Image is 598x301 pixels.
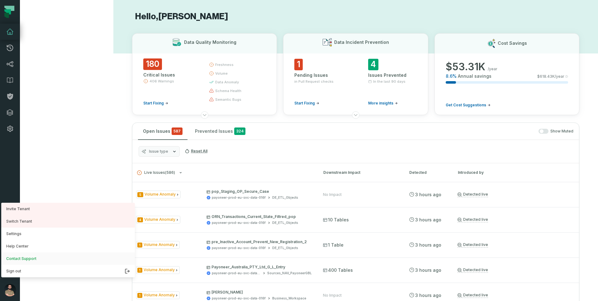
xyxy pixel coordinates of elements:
[137,170,312,175] button: Live Issues(586)
[1,252,135,265] a: Contact Support
[212,296,266,301] div: payoneer-prod-eu-svc-data-016f
[272,246,298,250] div: DE_ETL_Objects
[537,74,564,79] span: $ 618.43K /year
[137,243,142,248] span: Severity
[206,214,312,219] p: ORN_Transactions_Current_State_Filtred_pop
[323,217,349,223] span: 10 Tables
[1,203,135,215] a: Invite Tenant
[212,195,266,200] div: payoneer-prod-eu-svc-data-016f
[458,293,488,298] a: Detected live
[334,39,389,45] h3: Data Incident Prevention
[458,242,488,248] a: Detected live
[212,271,261,276] div: payoneer-prod-eu-svc-data-016f
[215,80,239,85] span: data anomaly
[323,192,342,197] div: No Impact
[206,290,312,295] p: [PERSON_NAME]
[137,192,143,197] span: Severity
[368,59,378,70] span: 4
[132,11,579,22] h1: Hello, [PERSON_NAME]
[446,61,485,73] span: $ 53.31K
[415,267,441,273] relative-time: Aug 18, 2025, 3:36 PM GMT+4
[138,123,187,140] button: Open Issues
[137,170,175,175] span: Live Issues ( 586 )
[182,146,210,156] button: Reset All
[368,72,417,78] div: Issues Prevented
[498,40,527,46] h3: Cost Savings
[323,293,342,298] div: No Impact
[415,293,441,298] relative-time: Aug 18, 2025, 3:36 PM GMT+4
[446,103,486,108] span: Get Cost Suggestions
[136,291,180,299] span: Issue Type
[294,59,303,70] span: 1
[323,170,398,175] div: Downstream Impact
[137,268,142,273] span: Severity
[415,217,441,222] relative-time: Aug 18, 2025, 3:36 PM GMT+4
[212,220,266,225] div: payoneer-prod-eu-svc-data-016f
[267,271,312,276] div: Sources_NAV_PayoneerGBL
[294,72,343,78] div: Pending Issues
[206,239,312,244] p: pre_Inactive_Account_Prevent_New_Registration_2
[137,217,143,222] span: Severity
[323,242,344,248] span: 1 Table
[294,101,315,106] span: Start Fixing
[272,296,306,301] div: Business_Workspace
[415,242,441,248] relative-time: Aug 18, 2025, 3:36 PM GMT+4
[294,79,334,84] span: in Pull Request checks
[143,58,162,70] span: 180
[272,195,298,200] div: DE_ETL_Objects
[137,293,142,298] span: Severity
[139,146,180,157] button: Issue type
[149,149,168,154] span: Issue type
[458,192,488,197] a: Detected live
[143,101,164,106] span: Start Fixing
[323,267,353,273] span: 400 Tables
[149,79,174,84] span: 406 Warnings
[136,241,180,249] span: Issue Type
[1,240,135,252] a: Help Center
[446,103,491,108] a: Get Cost Suggestions
[143,101,168,106] a: Start Fixing
[368,101,393,106] span: More insights
[215,88,241,93] span: schema health
[283,33,428,115] button: Data Incident Prevention1Pending Issuesin Pull Request checksStart Fixing4Issues PreventedIn the ...
[373,79,406,84] span: In the last 90 days
[136,216,180,224] span: Issue Type
[458,267,488,273] a: Detected live
[215,71,228,76] span: volume
[415,192,441,197] relative-time: Aug 18, 2025, 3:36 PM GMT+4
[1,228,135,240] button: Settings
[458,73,491,79] span: Annual savings
[458,217,488,222] a: Detected live
[190,123,250,140] button: Prevented Issues
[172,127,183,135] span: critical issues and errors combined
[132,33,277,115] button: Data Quality Monitoring180Critical Issues406 WarningsStart Fixingfreshnessvolumedata anomalyschem...
[488,67,497,72] span: /year
[184,39,236,45] h3: Data Quality Monitoring
[212,246,266,250] div: payoneer-prod-eu-svc-data-016f
[434,33,579,115] button: Cost Savings$53.31K/year8.6%Annual savings$618.43K/yearGet Cost Suggestions
[136,266,180,274] span: Issue Type
[458,170,574,175] div: Introduced by
[446,73,457,79] span: 8.6 %
[206,189,312,194] p: pop_Staging_OP_Secure_Case
[294,101,319,106] a: Start Fixing
[234,127,245,135] span: 324
[409,170,447,175] div: Detected
[1,265,135,277] button: Sign out
[136,191,181,198] span: Issue Type
[4,284,16,296] img: avatar of Norayr Gevorgyan
[143,72,198,78] div: Critical Issues
[272,220,298,225] div: DE_ETL_Objects
[215,62,234,67] span: freshness
[368,101,398,106] a: More insights
[1,215,135,228] button: Switch Tenant
[215,97,241,102] span: semantic bugs
[1,203,135,277] div: avatar of Norayr Gevorgyan
[206,265,312,270] p: Payoneer_Australia_PTY_Ltd_G_L_Entry
[253,129,573,134] div: Show Muted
